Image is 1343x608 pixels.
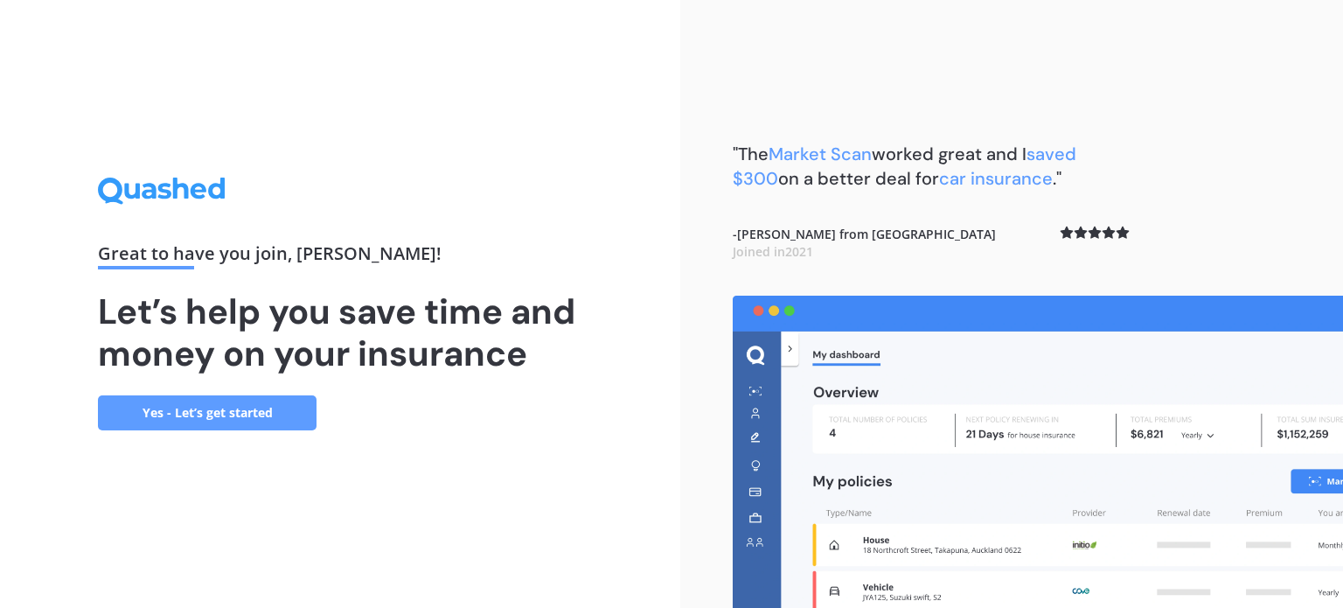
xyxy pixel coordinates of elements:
span: Market Scan [769,143,872,165]
b: - [PERSON_NAME] from [GEOGRAPHIC_DATA] [733,226,996,260]
span: car insurance [939,167,1053,190]
a: Yes - Let’s get started [98,395,317,430]
b: "The worked great and I on a better deal for ." [733,143,1076,190]
img: dashboard.webp [733,296,1343,608]
span: Joined in 2021 [733,243,813,260]
span: saved $300 [733,143,1076,190]
h1: Let’s help you save time and money on your insurance [98,290,582,374]
div: Great to have you join , [PERSON_NAME] ! [98,245,582,269]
